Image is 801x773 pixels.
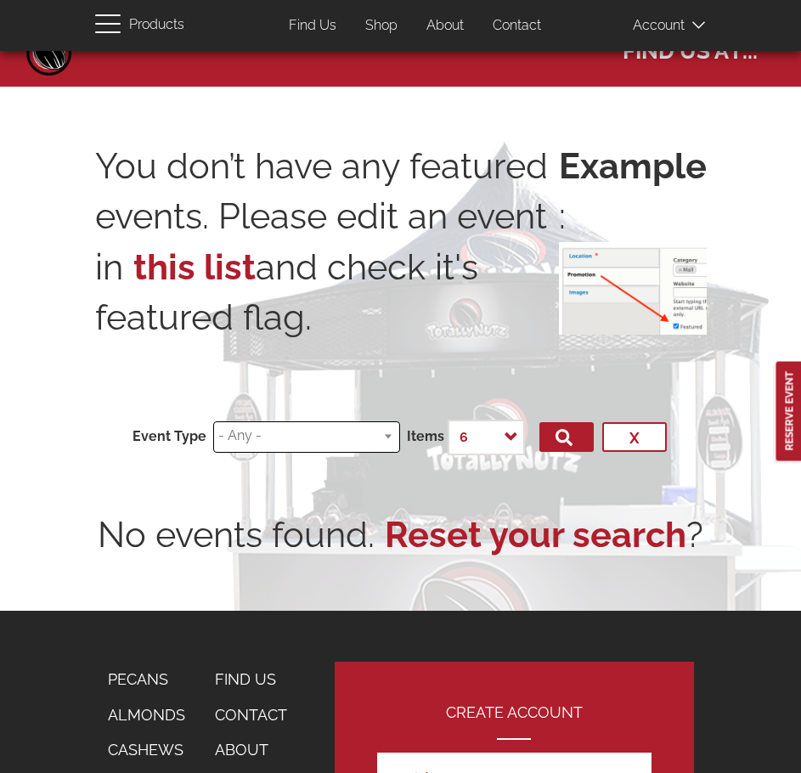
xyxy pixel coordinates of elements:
a: Contact [202,697,323,733]
button: Filter [539,422,594,452]
img: featured-event.png [559,242,707,335]
a: this list [133,246,256,288]
a: About [202,732,323,768]
a: Reset your search [385,510,686,560]
h2: Create Account [377,704,652,740]
a: Cashews [95,732,202,768]
label: Event Type [133,427,206,447]
input: - Any - [218,426,389,446]
a: About [414,9,477,42]
a: Find Us [276,9,349,42]
a: Shop [353,9,410,42]
a: Home [24,27,75,78]
span: Products [129,13,184,37]
button: x [602,422,667,452]
p: You don’t have any featured events. Please edit an event in and check it's featured flag. [95,141,559,343]
a: Find Us [202,662,323,697]
p: : [559,141,707,352]
div: No events found. ? [95,510,707,560]
a: Contact [480,9,554,42]
a: Pecans [95,662,202,697]
label: Items [407,427,444,447]
a: Almonds [95,697,202,733]
strong: Example [559,141,707,191]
